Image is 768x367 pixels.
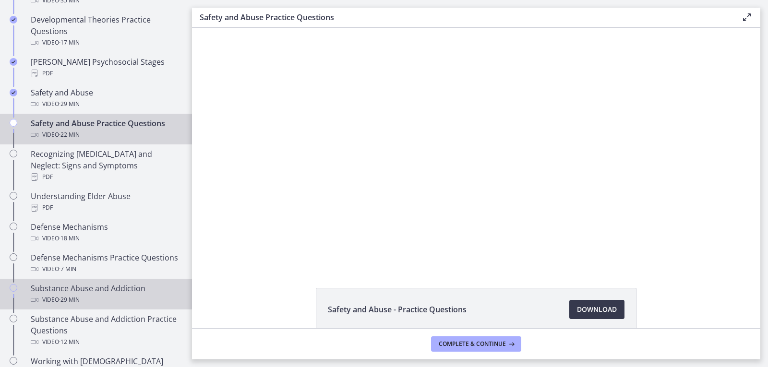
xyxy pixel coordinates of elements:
[31,202,180,213] div: PDF
[31,283,180,306] div: Substance Abuse and Addiction
[31,98,180,110] div: Video
[31,129,180,141] div: Video
[10,16,17,24] i: Completed
[31,221,180,244] div: Defense Mechanisms
[31,190,180,213] div: Understanding Elder Abuse
[577,304,617,315] span: Download
[31,37,180,48] div: Video
[31,56,180,79] div: [PERSON_NAME] Psychosocial Stages
[31,87,180,110] div: Safety and Abuse
[59,37,80,48] span: · 17 min
[31,118,180,141] div: Safety and Abuse Practice Questions
[59,129,80,141] span: · 22 min
[59,336,80,348] span: · 12 min
[439,340,506,348] span: Complete & continue
[31,14,180,48] div: Developmental Theories Practice Questions
[59,263,76,275] span: · 7 min
[192,28,760,266] iframe: Video Lesson
[31,233,180,244] div: Video
[59,294,80,306] span: · 29 min
[10,58,17,66] i: Completed
[10,89,17,96] i: Completed
[31,148,180,183] div: Recognizing [MEDICAL_DATA] and Neglect: Signs and Symptoms
[31,263,180,275] div: Video
[31,313,180,348] div: Substance Abuse and Addiction Practice Questions
[31,336,180,348] div: Video
[59,233,80,244] span: · 18 min
[31,252,180,275] div: Defense Mechanisms Practice Questions
[31,171,180,183] div: PDF
[431,336,521,352] button: Complete & continue
[31,68,180,79] div: PDF
[59,98,80,110] span: · 29 min
[31,294,180,306] div: Video
[200,12,726,23] h3: Safety and Abuse Practice Questions
[569,300,624,319] a: Download
[328,304,467,315] span: Safety and Abuse - Practice Questions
